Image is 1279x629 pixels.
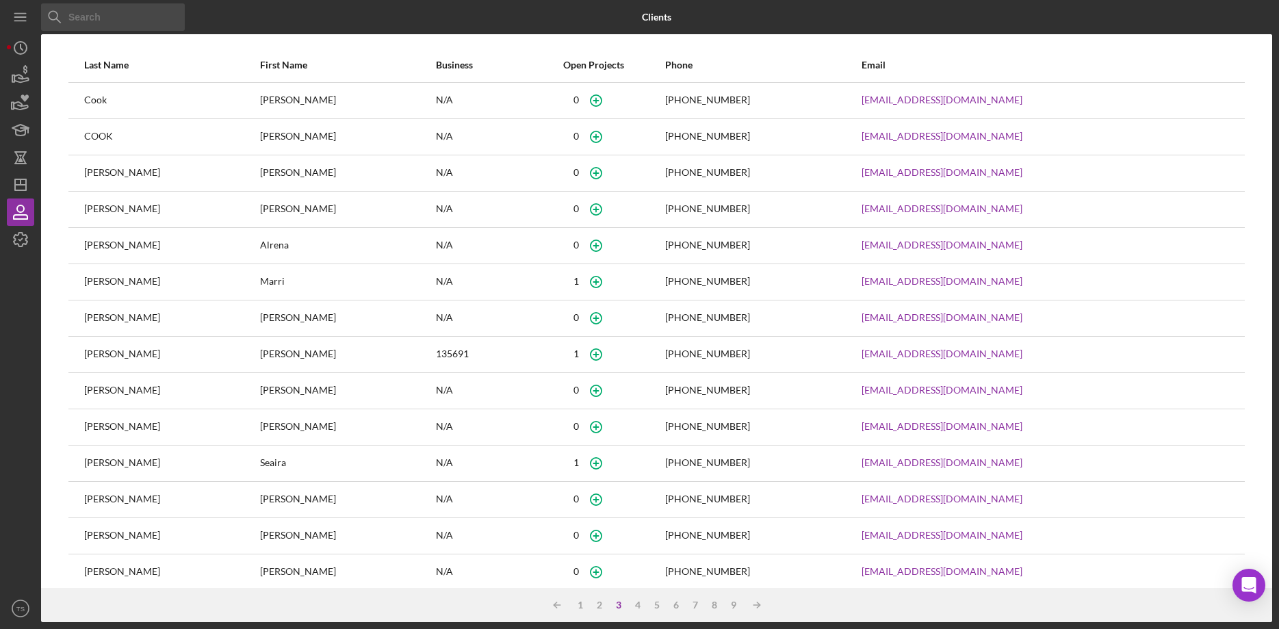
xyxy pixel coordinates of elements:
[862,348,1022,359] a: [EMAIL_ADDRESS][DOMAIN_NAME]
[862,60,1229,70] div: Email
[84,192,259,227] div: [PERSON_NAME]
[573,385,579,396] div: 0
[260,374,435,408] div: [PERSON_NAME]
[665,276,750,287] div: [PHONE_NUMBER]
[862,167,1022,178] a: [EMAIL_ADDRESS][DOMAIN_NAME]
[665,530,750,541] div: [PHONE_NUMBER]
[436,301,521,335] div: N/A
[436,156,521,190] div: N/A
[84,120,259,154] div: COOK
[665,131,750,142] div: [PHONE_NUMBER]
[260,446,435,480] div: Seaira
[862,240,1022,251] a: [EMAIL_ADDRESS][DOMAIN_NAME]
[524,60,664,70] div: Open Projects
[609,600,628,611] div: 3
[260,265,435,299] div: Marri
[84,156,259,190] div: [PERSON_NAME]
[260,555,435,589] div: [PERSON_NAME]
[665,566,750,577] div: [PHONE_NUMBER]
[260,483,435,517] div: [PERSON_NAME]
[260,84,435,118] div: [PERSON_NAME]
[84,84,259,118] div: Cook
[573,457,579,468] div: 1
[862,421,1022,432] a: [EMAIL_ADDRESS][DOMAIN_NAME]
[41,3,185,31] input: Search
[573,276,579,287] div: 1
[84,229,259,263] div: [PERSON_NAME]
[862,276,1022,287] a: [EMAIL_ADDRESS][DOMAIN_NAME]
[665,493,750,504] div: [PHONE_NUMBER]
[573,530,579,541] div: 0
[260,60,435,70] div: First Name
[436,265,521,299] div: N/A
[862,566,1022,577] a: [EMAIL_ADDRESS][DOMAIN_NAME]
[665,385,750,396] div: [PHONE_NUMBER]
[665,348,750,359] div: [PHONE_NUMBER]
[436,120,521,154] div: N/A
[84,519,259,553] div: [PERSON_NAME]
[573,240,579,251] div: 0
[573,421,579,432] div: 0
[84,265,259,299] div: [PERSON_NAME]
[436,192,521,227] div: N/A
[686,600,705,611] div: 7
[436,84,521,118] div: N/A
[260,337,435,372] div: [PERSON_NAME]
[628,600,647,611] div: 4
[16,605,25,613] text: TS
[665,240,750,251] div: [PHONE_NUMBER]
[260,519,435,553] div: [PERSON_NAME]
[436,374,521,408] div: N/A
[84,555,259,589] div: [PERSON_NAME]
[573,312,579,323] div: 0
[84,374,259,408] div: [PERSON_NAME]
[260,410,435,444] div: [PERSON_NAME]
[436,555,521,589] div: N/A
[436,337,521,372] div: 135691
[260,120,435,154] div: [PERSON_NAME]
[862,385,1022,396] a: [EMAIL_ADDRESS][DOMAIN_NAME]
[667,600,686,611] div: 6
[84,483,259,517] div: [PERSON_NAME]
[260,301,435,335] div: [PERSON_NAME]
[862,493,1022,504] a: [EMAIL_ADDRESS][DOMAIN_NAME]
[7,595,34,622] button: TS
[665,421,750,432] div: [PHONE_NUMBER]
[84,410,259,444] div: [PERSON_NAME]
[436,229,521,263] div: N/A
[573,131,579,142] div: 0
[436,483,521,517] div: N/A
[573,94,579,105] div: 0
[724,600,743,611] div: 9
[436,410,521,444] div: N/A
[862,94,1022,105] a: [EMAIL_ADDRESS][DOMAIN_NAME]
[665,167,750,178] div: [PHONE_NUMBER]
[862,203,1022,214] a: [EMAIL_ADDRESS][DOMAIN_NAME]
[436,519,521,553] div: N/A
[590,600,609,611] div: 2
[647,600,667,611] div: 5
[84,446,259,480] div: [PERSON_NAME]
[573,203,579,214] div: 0
[1232,569,1265,602] div: Open Intercom Messenger
[260,229,435,263] div: Alrena
[573,167,579,178] div: 0
[260,156,435,190] div: [PERSON_NAME]
[665,457,750,468] div: [PHONE_NUMBER]
[705,600,724,611] div: 8
[436,446,521,480] div: N/A
[436,60,521,70] div: Business
[665,312,750,323] div: [PHONE_NUMBER]
[862,457,1022,468] a: [EMAIL_ADDRESS][DOMAIN_NAME]
[665,94,750,105] div: [PHONE_NUMBER]
[862,530,1022,541] a: [EMAIL_ADDRESS][DOMAIN_NAME]
[260,192,435,227] div: [PERSON_NAME]
[665,60,860,70] div: Phone
[84,301,259,335] div: [PERSON_NAME]
[642,12,671,23] b: Clients
[573,566,579,577] div: 0
[665,203,750,214] div: [PHONE_NUMBER]
[84,60,259,70] div: Last Name
[571,600,590,611] div: 1
[862,312,1022,323] a: [EMAIL_ADDRESS][DOMAIN_NAME]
